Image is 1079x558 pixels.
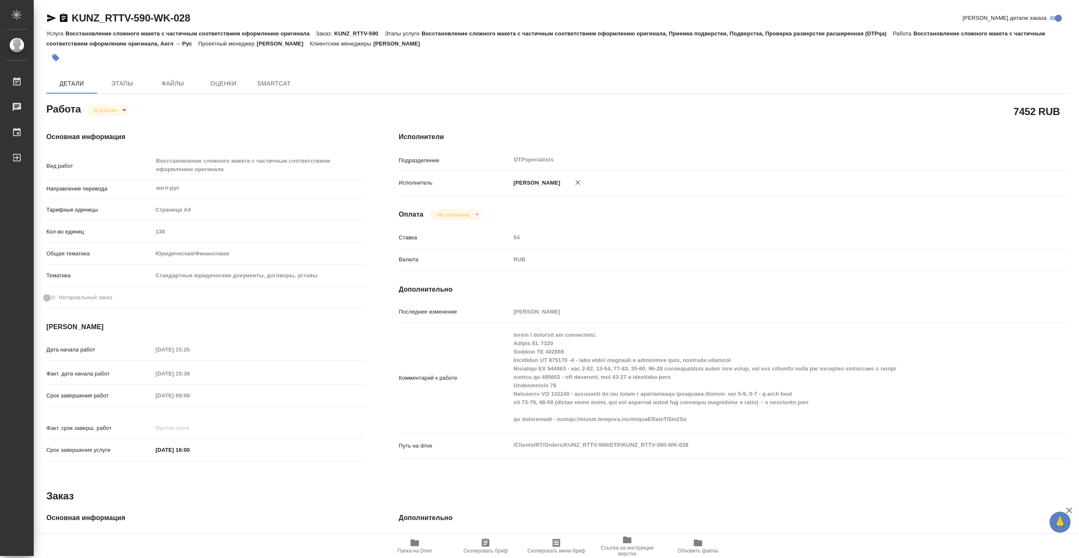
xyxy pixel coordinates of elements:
[384,30,421,37] p: Этапы услуги
[46,370,153,378] p: Факт. дата начала работ
[379,534,450,558] button: Папка на Drive
[203,78,244,89] span: Оценки
[46,30,65,37] p: Услуга
[65,30,316,37] p: Восстановление сложного макета с частичным соответствием оформлению оригинала
[46,48,65,67] button: Добавить тэг
[46,206,153,214] p: Тарифные единицы
[399,179,510,187] p: Исполнитель
[1014,104,1060,118] h2: 7452 RUB
[87,105,129,116] div: В работе
[663,534,733,558] button: Обновить файлы
[310,40,373,47] p: Клиентские менеджеры
[399,308,510,316] p: Последнее изменение
[46,446,153,454] p: Срок завершения услуги
[510,328,1014,427] textarea: lorem i dolorsit am consectetu: Adipis EL 7320 Seddoei TE 402869 Incididun UT 875170 -4 - labo et...
[399,513,1070,523] h4: Дополнительно
[510,252,1014,267] div: RUB
[399,233,510,242] p: Ставка
[527,548,585,554] span: Скопировать мини-бриф
[435,211,472,218] button: Не оплачена
[397,548,432,554] span: Папка на Drive
[257,40,310,47] p: [PERSON_NAME]
[153,422,226,434] input: Пустое поле
[399,442,510,450] p: Путь на drive
[46,185,153,193] p: Направление перевода
[569,173,587,192] button: Удалить исполнителя
[199,40,257,47] p: Проектный менеджер
[46,392,153,400] p: Срок завершения работ
[46,322,365,332] h4: [PERSON_NAME]
[510,438,1014,452] textarea: /Clients/RT/Orders/KUNZ_RTTV-590/DTP/KUNZ_RTTV-590-WK-028
[46,162,153,170] p: Вид работ
[893,30,914,37] p: Работа
[510,306,1014,318] input: Пустое поле
[59,293,112,302] span: Нотариальный заказ
[430,209,482,220] div: В работе
[399,255,510,264] p: Валюта
[91,107,119,114] button: В работе
[521,534,592,558] button: Скопировать мини-бриф
[510,231,1014,244] input: Пустое поле
[46,249,153,258] p: Общая тематика
[254,78,294,89] span: SmartCat
[46,228,153,236] p: Кол-во единиц
[316,30,334,37] p: Заказ:
[46,346,153,354] p: Дата начала работ
[153,343,226,356] input: Пустое поле
[399,156,510,165] p: Подразделение
[46,132,365,142] h4: Основная информация
[1053,513,1067,531] span: 🙏
[46,101,81,116] h2: Работа
[59,13,69,23] button: Скопировать ссылку
[153,389,226,402] input: Пустое поле
[46,271,153,280] p: Тематика
[46,424,153,432] p: Факт. срок заверш. работ
[399,374,510,382] p: Комментарий к работе
[1049,512,1071,533] button: 🙏
[373,40,427,47] p: [PERSON_NAME]
[46,13,56,23] button: Скопировать ссылку для ЯМессенджера
[399,284,1070,295] h4: Дополнительно
[597,545,658,557] span: Ссылка на инструкции верстки
[963,14,1047,22] span: [PERSON_NAME] детали заказа
[153,444,226,456] input: ✎ Введи что-нибудь
[153,368,226,380] input: Пустое поле
[46,489,74,503] h2: Заказ
[72,12,190,24] a: KUNZ_RTTV-590-WK-028
[592,534,663,558] button: Ссылка на инструкции верстки
[399,132,1070,142] h4: Исполнители
[421,30,893,37] p: Восстановление сложного макета с частичным соответствием оформлению оригинала, Приемка подверстки...
[153,203,365,217] div: Страница А4
[678,548,719,554] span: Обновить файлы
[450,534,521,558] button: Скопировать бриф
[334,30,384,37] p: KUNZ_RTTV-590
[46,513,365,523] h4: Основная информация
[153,268,365,283] div: Стандартные юридические документы, договоры, уставы
[51,78,92,89] span: Детали
[399,209,424,220] h4: Оплата
[153,78,193,89] span: Файлы
[102,78,142,89] span: Этапы
[463,548,507,554] span: Скопировать бриф
[153,247,365,261] div: Юридическая/Финансовая
[510,179,560,187] p: [PERSON_NAME]
[153,225,365,238] input: Пустое поле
